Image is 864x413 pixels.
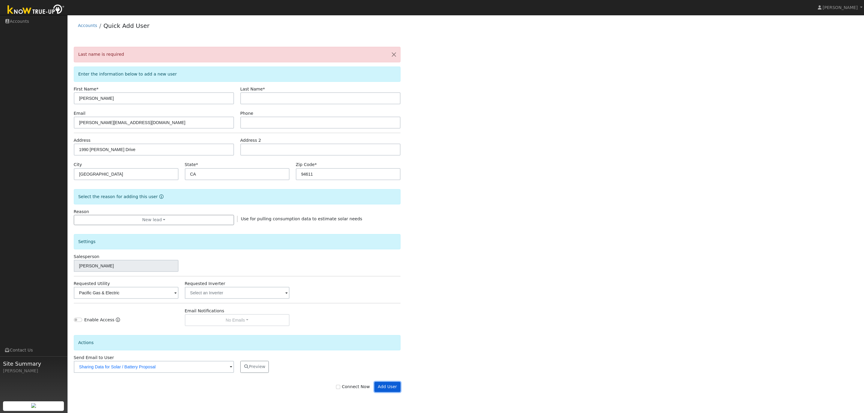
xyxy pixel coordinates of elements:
label: Reason [74,209,89,215]
label: Email [74,110,85,117]
input: Connect Now [336,385,340,389]
div: Select the reason for adding this user [74,189,400,204]
img: Know True-Up [4,3,67,17]
label: Enable Access [84,317,115,323]
span: Site Summary [3,360,64,368]
div: Actions [74,335,400,350]
label: City [74,162,82,168]
label: Requested Inverter [185,281,225,287]
label: Email Notifications [185,308,224,314]
span: Required [315,162,317,167]
a: Enable Access [116,317,120,326]
a: Reason for new user [158,194,163,199]
label: Zip Code [296,162,317,168]
label: Salesperson [74,254,100,260]
div: Enter the information below to add a new user [74,67,400,82]
button: Preview [240,361,269,373]
label: Address 2 [240,137,261,144]
span: [PERSON_NAME] [823,5,858,10]
input: Select a Utility [74,287,178,299]
button: Add User [374,382,400,392]
label: Connect Now [336,384,370,390]
span: Use for pulling consumption data to estimate solar needs [241,216,362,221]
div: Settings [74,234,400,249]
div: [PERSON_NAME] [3,368,64,374]
img: retrieve [31,403,36,408]
label: Phone [240,110,253,117]
label: First Name [74,86,99,92]
label: State [185,162,198,168]
label: Requested Utility [74,281,110,287]
label: Last Name [240,86,265,92]
button: New lead [74,215,234,225]
label: Address [74,137,91,144]
span: Required [263,87,265,91]
input: Select a User [74,260,178,272]
a: Accounts [78,23,97,28]
span: Last name is required [78,52,124,57]
a: Quick Add User [103,22,150,29]
input: No Email [74,361,234,373]
input: Select an Inverter [185,287,289,299]
span: Required [196,162,198,167]
label: Send Email to User [74,355,114,361]
span: Required [96,87,98,91]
